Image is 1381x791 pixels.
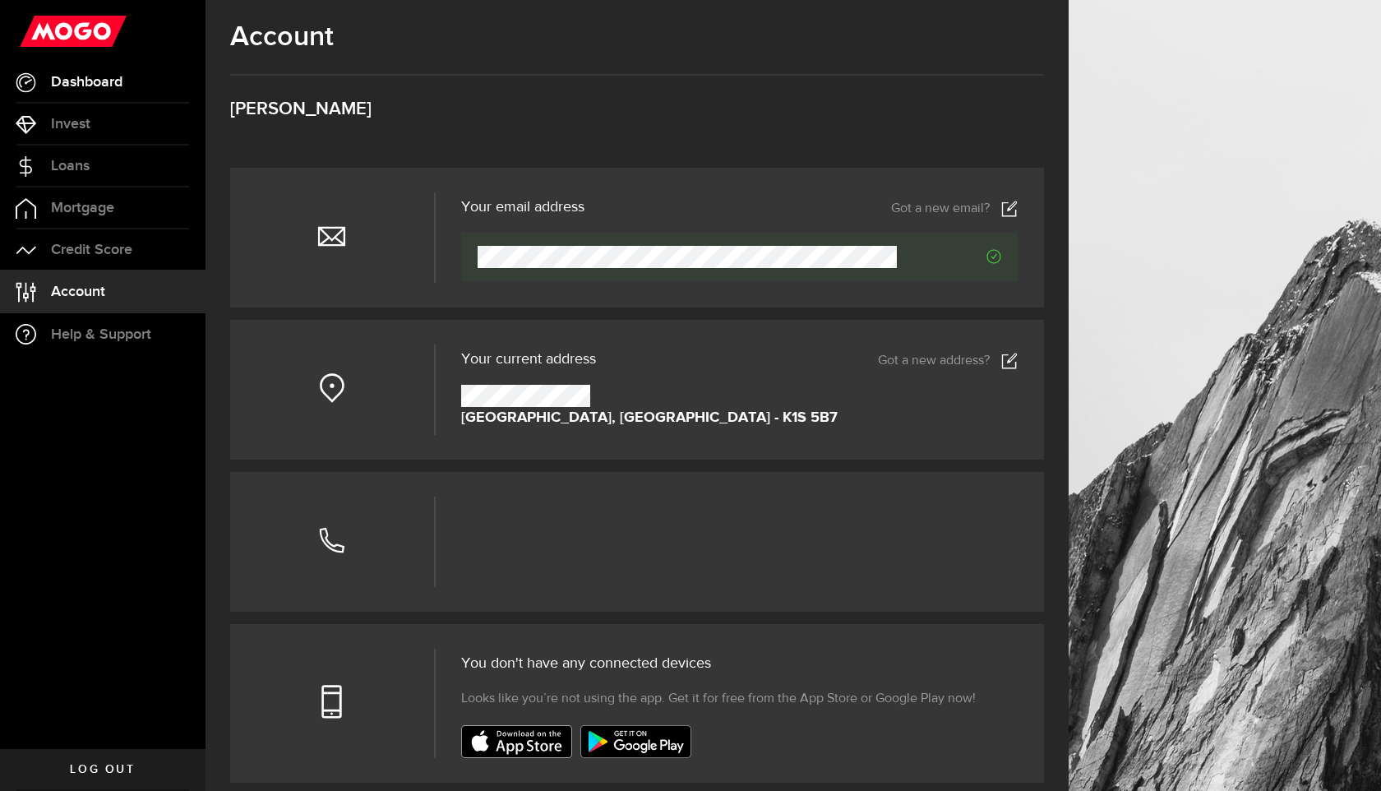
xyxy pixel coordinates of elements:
[51,159,90,173] span: Loans
[461,407,838,429] strong: [GEOGRAPHIC_DATA], [GEOGRAPHIC_DATA] - K1S 5B7
[51,327,151,342] span: Help & Support
[70,764,135,775] span: Log out
[461,352,596,367] span: Your current address
[891,201,1018,217] a: Got a new email?
[461,689,976,709] span: Looks like you’re not using the app. Get it for free from the App Store or Google Play now!
[230,21,1044,53] h1: Account
[461,200,584,215] h3: Your email address
[13,7,62,56] button: Open LiveChat chat widget
[51,201,114,215] span: Mortgage
[51,117,90,132] span: Invest
[51,284,105,299] span: Account
[461,656,711,671] span: You don't have any connected devices
[51,243,132,257] span: Credit Score
[897,249,1001,264] span: Verified
[580,725,691,758] img: badge-google-play.svg
[878,353,1018,369] a: Got a new address?
[461,725,572,758] img: badge-app-store.svg
[51,75,122,90] span: Dashboard
[230,100,1044,118] h3: [PERSON_NAME]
